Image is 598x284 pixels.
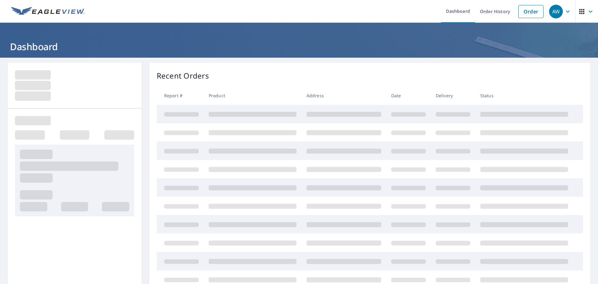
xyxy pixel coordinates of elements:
[431,86,475,105] th: Delivery
[204,86,301,105] th: Product
[157,70,209,81] p: Recent Orders
[301,86,386,105] th: Address
[518,5,543,18] a: Order
[11,7,85,16] img: EV Logo
[549,5,563,18] div: AW
[386,86,431,105] th: Date
[7,40,591,53] h1: Dashboard
[157,86,204,105] th: Report #
[475,86,573,105] th: Status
